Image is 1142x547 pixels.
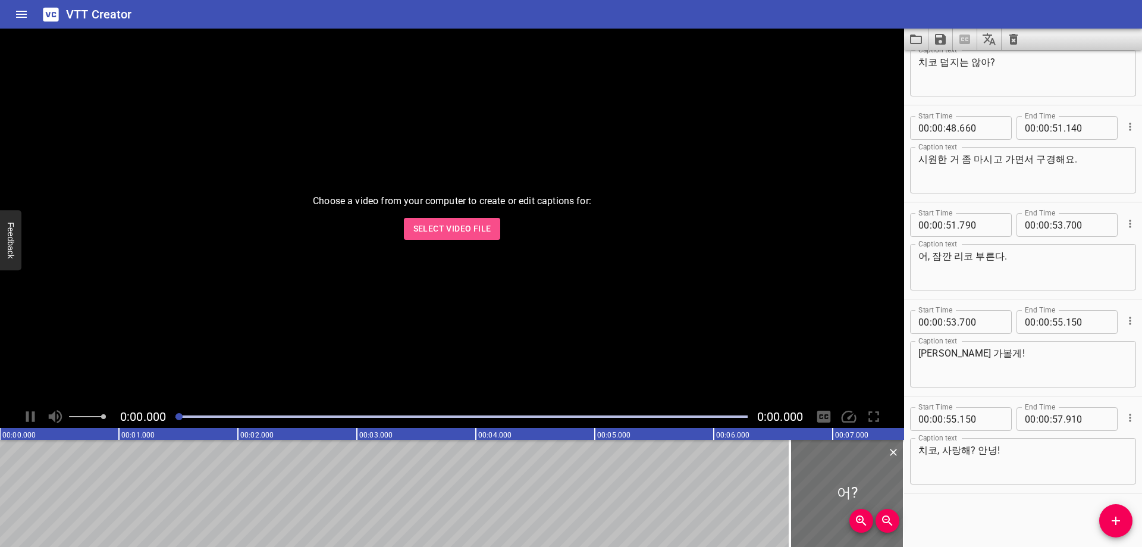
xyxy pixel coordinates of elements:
[918,213,930,237] input: 00
[886,445,901,460] button: Delete
[918,348,1128,382] textarea: [PERSON_NAME] 가볼게!
[1036,116,1039,140] span: :
[943,116,946,140] span: :
[1050,407,1052,431] span: :
[175,415,748,418] div: Play progress
[1063,310,1066,334] span: .
[918,310,930,334] input: 00
[862,405,885,428] div: Toggle Full Screen
[757,410,803,424] span: Video Duration
[930,407,932,431] span: :
[849,509,873,533] button: Zoom In
[1006,32,1021,46] svg: Clear captions
[904,29,928,50] button: Load captions from file
[918,407,930,431] input: 00
[918,445,1128,479] textarea: 치코, 사랑해? 안녕!
[1052,116,1063,140] input: 51
[959,310,1003,334] input: 700
[1122,208,1136,239] div: Cue Options
[1052,213,1063,237] input: 53
[946,116,957,140] input: 48
[2,431,36,439] text: 00:00.000
[932,213,943,237] input: 00
[946,213,957,237] input: 51
[959,213,1003,237] input: 790
[1052,310,1063,334] input: 55
[918,154,1128,187] textarea: 시원한 거 좀 마시고 가면서 구경해요.
[1050,213,1052,237] span: :
[404,218,501,240] button: Select Video File
[982,32,996,46] svg: Translate captions
[1039,407,1050,431] input: 00
[1122,410,1138,426] button: Cue Options
[932,116,943,140] input: 00
[812,405,835,428] div: Hide/Show Captions
[953,29,977,50] span: Select a video in the pane to the left, then you can automatically extract captions.
[413,221,491,236] span: Select Video File
[1066,310,1109,334] input: 150
[932,310,943,334] input: 00
[918,57,1128,90] textarea: 치코 덥지는 않아?
[946,407,957,431] input: 55
[1025,310,1036,334] input: 00
[1039,310,1050,334] input: 00
[957,407,959,431] span: .
[478,431,512,439] text: 00:04.000
[943,213,946,237] span: :
[943,407,946,431] span: :
[932,407,943,431] input: 00
[120,410,166,424] span: Current Time
[66,5,132,24] h6: VTT Creator
[1063,213,1066,237] span: .
[918,116,930,140] input: 00
[835,431,868,439] text: 00:07.000
[1066,213,1109,237] input: 700
[1025,213,1036,237] input: 00
[359,431,393,439] text: 00:03.000
[959,116,1003,140] input: 660
[1122,402,1136,433] div: Cue Options
[918,251,1128,285] textarea: 어, 잠깐 리코 부른다.
[928,29,953,50] button: Save captions to file
[909,32,923,46] svg: Load captions from file
[959,407,1003,431] input: 150
[1122,119,1138,135] button: Cue Options
[957,213,959,237] span: .
[1036,213,1039,237] span: :
[1039,213,1050,237] input: 00
[1122,216,1138,232] button: Cue Options
[240,431,274,439] text: 00:02.000
[1052,407,1063,431] input: 57
[1036,310,1039,334] span: :
[1050,116,1052,140] span: :
[1122,313,1138,329] button: Cue Options
[1122,305,1136,336] div: Cue Options
[876,509,899,533] button: Zoom Out
[1036,407,1039,431] span: :
[886,445,899,460] div: Delete Cue
[930,310,932,334] span: :
[1002,29,1025,50] button: Clear captions
[946,310,957,334] input: 53
[1063,407,1066,431] span: .
[1099,504,1132,537] button: Add Cue
[957,116,959,140] span: .
[1025,407,1036,431] input: 00
[837,405,860,428] div: Playback Speed
[597,431,630,439] text: 00:05.000
[313,194,591,208] p: Choose a video from your computer to create or edit captions for:
[1050,310,1052,334] span: :
[1066,407,1109,431] input: 910
[1063,116,1066,140] span: .
[1066,116,1109,140] input: 140
[1122,111,1136,142] div: Cue Options
[943,310,946,334] span: :
[121,431,155,439] text: 00:01.000
[933,32,948,46] svg: Save captions to file
[957,310,959,334] span: .
[930,116,932,140] span: :
[977,29,1002,50] button: Translate captions
[1039,116,1050,140] input: 00
[930,213,932,237] span: :
[716,431,749,439] text: 00:06.000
